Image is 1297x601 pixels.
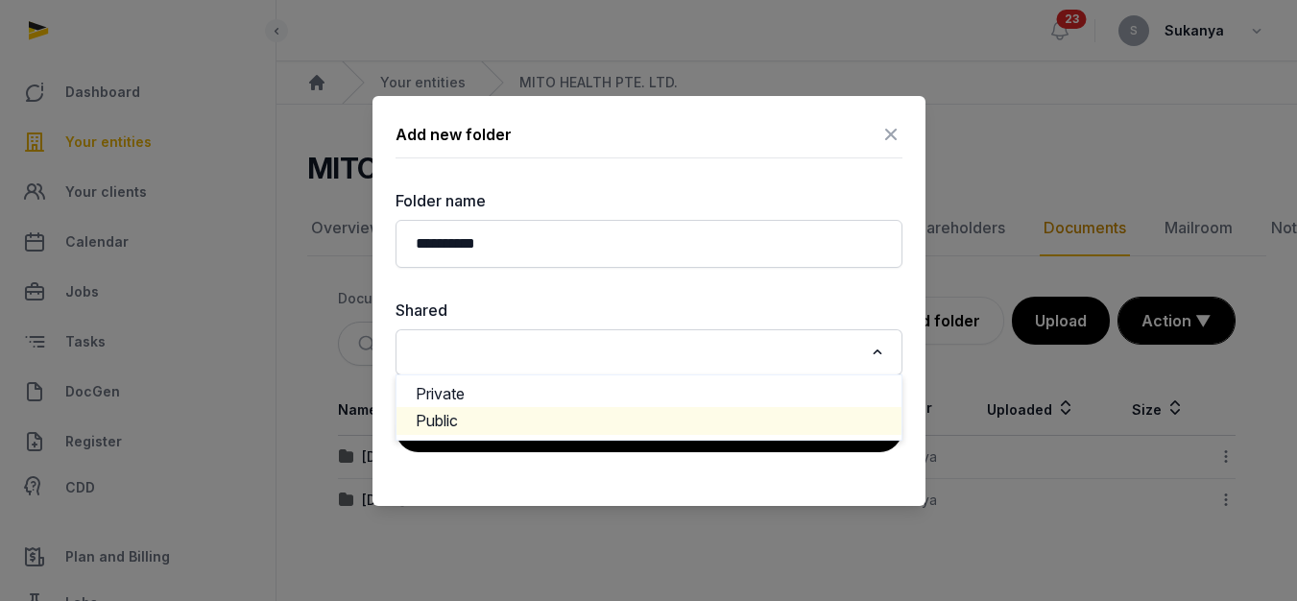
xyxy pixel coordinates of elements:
div: Add new folder [396,123,512,146]
label: Shared [396,299,902,322]
li: Private [396,380,901,408]
label: Folder name [396,189,902,212]
div: Search for option [405,335,893,370]
li: Public [396,407,901,435]
input: Search for option [407,339,863,366]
